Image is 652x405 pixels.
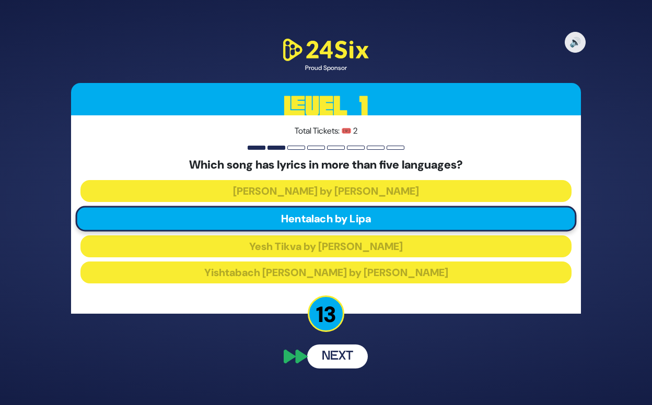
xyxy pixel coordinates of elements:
[308,295,344,332] p: 13
[307,344,368,368] button: Next
[80,180,572,202] button: [PERSON_NAME] by [PERSON_NAME]
[279,63,373,73] div: Proud Sponsor
[80,261,572,283] button: Yishtabach [PERSON_NAME] by [PERSON_NAME]
[71,83,581,130] h3: Level 1
[279,37,373,63] img: 24Six
[80,158,572,172] h5: Which song has lyrics in more than five languages?
[80,125,572,137] p: Total Tickets: 🎟️ 2
[565,32,586,53] button: 🔊
[80,235,572,257] button: Yesh Tikva by [PERSON_NAME]
[76,206,577,232] button: Hentalach by Lipa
